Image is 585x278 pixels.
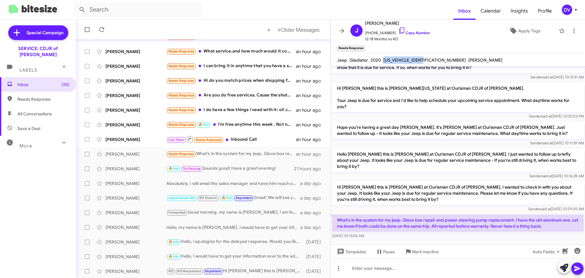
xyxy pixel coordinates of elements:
div: What service,and how much would it cost? [166,48,296,55]
span: Needs Response [168,123,194,127]
span: Auto Fields [533,246,562,257]
div: a day ago [300,180,326,186]
span: Needs Response [17,96,69,102]
span: Mark Inactive [412,246,439,257]
p: Hello [PERSON_NAME] this is [PERSON_NAME] at Ourisman CDJR of [PERSON_NAME]. I just wanted to fol... [332,149,584,172]
span: Sender [DATE] 10:09:59 AM [528,207,584,211]
span: Gladiator [349,57,368,63]
span: 🔥 Hot [168,255,179,258]
div: I can bring it in anytime that you have a slot for me [166,63,296,70]
span: Sender [DATE] 10:11:39 AM [530,141,584,145]
span: 12-18 Months no RO [365,36,430,42]
span: Try Pausing [183,167,200,171]
div: an hour ago [296,107,326,113]
span: Save a Deal [17,125,40,132]
div: I do have a few things I need with it: oil change, mount for my front license plate (and mount it... [166,107,296,114]
span: Inbox [17,81,69,88]
p: Hope you're having a great day [PERSON_NAME]. it's [PERSON_NAME] at Ourisman CDJR of [PERSON_NAME... [332,122,584,139]
span: Important [236,196,252,200]
span: Call Them [168,138,184,142]
span: 2020 [370,57,381,63]
span: [PERSON_NAME] [468,57,502,63]
div: Inbound Call [166,135,296,143]
div: DV [562,5,572,15]
div: Great! We will see you then! [166,194,300,201]
div: I'm free anytime this week . Not next week. Open after the 25th [166,121,296,128]
div: [PERSON_NAME] [105,49,166,55]
span: [PERSON_NAME] [365,20,430,27]
button: Pause [371,246,400,257]
span: Important [205,269,221,273]
div: a day ago [300,210,326,216]
a: Profile [533,2,557,20]
div: an hour ago [296,151,326,157]
button: Mark Inactive [400,246,444,257]
button: Auto Fields [528,246,567,257]
small: Needs Response [337,46,365,51]
div: [DATE] [303,268,326,274]
div: [PERSON_NAME] [105,254,166,260]
span: Apply Tags [518,25,541,36]
span: Needs Response [168,49,194,53]
div: Absolutely. I will email the sales manager and have him reach out to you towards the end of the m... [166,180,300,186]
span: said at [542,141,553,145]
button: Previous [264,23,274,36]
div: Hi [PERSON_NAME] this is [PERSON_NAME], Service Manager at Ourisman CDJR of Bowie. Just wanted to... [166,268,303,275]
span: Needs Response [168,79,194,83]
span: Needs Response [196,138,222,142]
span: Needs Response [168,152,194,156]
span: [DATE] 10:13:05 AM [332,233,364,238]
div: Hi do you match prices when shopping for tires? [166,77,296,84]
span: Appointment Set [168,196,195,200]
span: Special Campaign [27,30,63,36]
span: Sender [DATE] 12:05:04 PM [529,114,584,118]
span: Needs Response [168,93,194,97]
span: Needs Response [168,64,194,68]
nav: Page navigation example [264,23,323,36]
div: [DATE] [303,254,326,260]
span: RO [168,269,173,273]
span: Older Messages [281,27,320,33]
div: [DATE] [303,239,326,245]
div: [PERSON_NAME] [105,195,166,201]
span: said at [540,207,551,211]
button: Templates [331,246,371,257]
div: [PERSON_NAME] [105,92,166,99]
span: (10) [62,81,69,88]
span: said at [541,174,552,178]
span: Sender [DATE] 10:12:31 AM [530,75,584,79]
span: Labels [19,67,37,73]
button: Apply Tags [493,25,556,36]
div: [PERSON_NAME] [105,136,166,143]
span: 🔥 Hot [222,196,232,200]
a: Calendar [476,2,506,20]
div: Hello, I apologize for the delayed response. Would you like to schedule for an appointment? [166,238,303,245]
span: Inbox [453,2,476,20]
span: Sender [DATE] 10:16:28 AM [530,174,584,178]
div: an hour ago [296,136,326,143]
a: Insights [506,2,533,20]
div: [PERSON_NAME] [105,166,166,172]
div: Hello, my name is [PERSON_NAME]. I would have to get your information over to the advisors to see... [166,224,300,230]
div: [PERSON_NAME] [105,224,166,230]
input: Search [74,2,202,17]
a: Special Campaign [8,25,68,40]
div: [PERSON_NAME] [105,180,166,186]
div: [PERSON_NAME] [105,107,166,113]
div: Sounds good! Have a great evening! [166,165,294,172]
span: All Conversations [17,111,52,117]
span: » [278,26,281,34]
div: a day ago [300,224,326,230]
span: Pause [383,246,395,257]
div: [PERSON_NAME] [105,122,166,128]
div: Good morning, my name is [PERSON_NAME]. I am following up to make sure someone has reached out to... [166,209,300,216]
div: What's in the system for my jeep. Glove box repair and power steering pump replacement. I have th... [166,150,296,157]
span: J [355,26,358,35]
span: said at [542,75,553,79]
span: Templates [336,246,366,257]
div: Are you do free services. Cause the shutdown is not paying people [166,92,296,99]
div: [PERSON_NAME] [105,239,166,245]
